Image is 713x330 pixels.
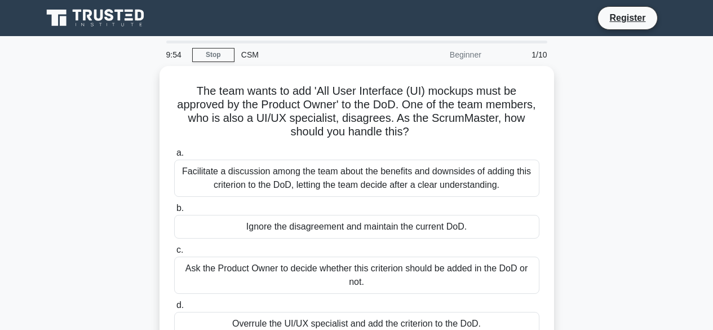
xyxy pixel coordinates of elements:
span: d. [176,300,184,310]
span: a. [176,148,184,157]
h5: The team wants to add 'All User Interface (UI) mockups must be approved by the Product Owner' to ... [173,84,541,139]
div: 9:54 [160,43,192,66]
div: Facilitate a discussion among the team about the benefits and downsides of adding this criterion ... [174,160,539,197]
div: Beginner [389,43,488,66]
div: CSM [234,43,389,66]
span: b. [176,203,184,213]
div: Ignore the disagreement and maintain the current DoD. [174,215,539,239]
a: Stop [192,48,234,62]
div: Ask the Product Owner to decide whether this criterion should be added in the DoD or not. [174,257,539,294]
span: c. [176,245,183,254]
a: Register [603,11,652,25]
div: 1/10 [488,43,554,66]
